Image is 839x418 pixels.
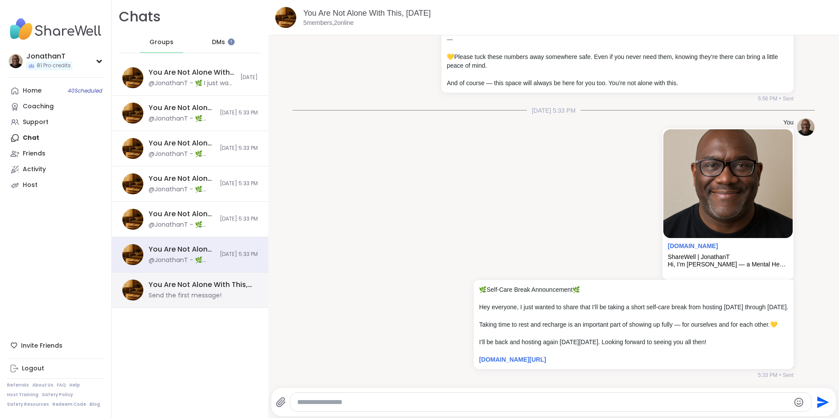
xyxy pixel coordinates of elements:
[779,371,781,379] span: •
[149,291,222,300] div: Send the first message!
[220,215,258,223] span: [DATE] 5:33 PM
[149,245,215,254] div: You Are Not Alone With This, [DATE]
[149,38,173,47] span: Groups
[52,401,86,408] a: Redeem Code
[22,364,44,373] div: Logout
[32,382,53,388] a: About Us
[447,35,788,44] p: ⸻
[23,102,54,111] div: Coaching
[149,68,235,77] div: You Are Not Alone With This, [DATE]
[663,129,793,238] img: ShareWell | JonathanT
[479,320,788,329] p: Taking time to rest and recharge is an important part of showing up fully — for ourselves and for...
[23,149,45,158] div: Friends
[37,62,71,69] span: 81 Pro credits
[122,280,143,301] img: You Are Not Alone With This, Oct 10
[779,95,781,103] span: •
[7,401,49,408] a: Safety Resources
[797,118,815,136] img: https://sharewell-space-live.sfo3.digitaloceanspaces.com/user-generated/0e2c5150-e31e-4b6a-957d-4...
[303,19,354,28] p: 5 members, 2 online
[149,150,215,159] div: @JonathanT - 🌿 Self-Care Break Announcement 🌿 Hey everyone, I just wanted to share that I’ll be t...
[447,53,454,60] span: 💛
[69,382,80,388] a: Help
[149,256,215,265] div: @JonathanT - 🌿 Self-Care Break Announcement 🌿 Hey everyone, I just wanted to share that I’ll be t...
[23,118,49,127] div: Support
[122,67,143,88] img: You Are Not Alone With This, Oct 10
[7,382,29,388] a: Referrals
[783,118,794,127] h4: You
[90,401,100,408] a: Blog
[479,303,788,311] p: Hey everyone, I just wanted to share that I’ll be taking a short self-care break from hosting [DA...
[303,9,431,17] a: You Are Not Alone With This, [DATE]
[149,221,215,229] div: @JonathanT - 🌿 Self-Care Break Announcement 🌿 Hey everyone, I just wanted to share that I’ll be t...
[220,145,258,152] span: [DATE] 5:33 PM
[794,397,804,408] button: Emoji picker
[447,52,788,70] p: Please tuck these numbers away somewhere safe. Even if you never need them, knowing they’re there...
[23,181,38,190] div: Host
[668,253,788,261] div: ShareWell | JonathanT
[149,174,215,183] div: You Are Not Alone With This, [DATE]
[212,38,225,47] span: DMs
[7,114,104,130] a: Support
[228,38,235,45] iframe: Spotlight
[7,14,104,45] img: ShareWell Nav Logo
[758,95,777,103] span: 5:56 PM
[275,7,296,28] img: You Are Not Alone With This, Oct 08
[122,244,143,265] img: You Are Not Alone With This, Oct 08
[26,52,73,61] div: JonathanT
[220,180,258,187] span: [DATE] 5:33 PM
[122,138,143,159] img: You Are Not Alone With This, Oct 09
[7,99,104,114] a: Coaching
[7,177,104,193] a: Host
[122,209,143,230] img: You Are Not Alone With This, Oct 08
[770,321,777,328] span: 💛
[812,392,832,412] button: Send
[220,251,258,258] span: [DATE] 5:33 PM
[297,398,790,407] textarea: Type your message
[220,109,258,117] span: [DATE] 5:33 PM
[23,165,46,174] div: Activity
[527,106,581,115] span: [DATE] 5:33 PM
[7,361,104,377] a: Logout
[479,356,546,363] a: [DOMAIN_NAME][URL]
[122,173,143,194] img: You Are Not Alone With This, Oct 07
[479,286,486,293] span: 🌿
[68,87,102,94] span: 40 Scheduled
[149,114,215,123] div: @JonathanT - 🌿 Self-Care Break Announcement 🌿 Hey everyone, I just wanted to share that I’ll be t...
[149,103,215,113] div: You Are Not Alone With This, [DATE]
[7,162,104,177] a: Activity
[783,95,794,103] span: Sent
[119,7,161,27] h1: Chats
[122,103,143,124] img: You Are Not Alone With This, Oct 09
[7,83,104,99] a: Home40Scheduled
[7,338,104,353] div: Invite Friends
[572,286,580,293] span: 🌿
[758,371,777,379] span: 5:33 PM
[149,79,235,88] div: @JonathanT - 🌿 I just want to remind everyone — if things ever feel too heavy outside of group, y...
[57,382,66,388] a: FAQ
[9,54,23,68] img: JonathanT
[149,209,215,219] div: You Are Not Alone With This, [DATE]
[149,185,215,194] div: @JonathanT - 🌿 Self-Care Break Announcement 🌿 Hey everyone, I just wanted to share that I’ll be t...
[149,138,215,148] div: You Are Not Alone With This, [DATE]
[42,392,73,398] a: Safety Policy
[240,74,258,81] span: [DATE]
[668,242,718,249] a: Attachment
[149,280,253,290] div: You Are Not Alone With This, [DATE]
[447,79,788,87] p: And of course — this space will always be here for you too. You’re not alone with this.
[668,261,788,268] div: Hi, I’m [PERSON_NAME] — a Mental Health Peer Specialist-Intern walking my own recovery journey, i...
[479,285,788,294] p: Self-Care Break Announcement
[7,392,38,398] a: Host Training
[23,86,42,95] div: Home
[479,338,788,346] p: I’ll be back and hosting again [DATE][DATE]. Looking forward to seeing you all then!
[783,371,794,379] span: Sent
[7,146,104,162] a: Friends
